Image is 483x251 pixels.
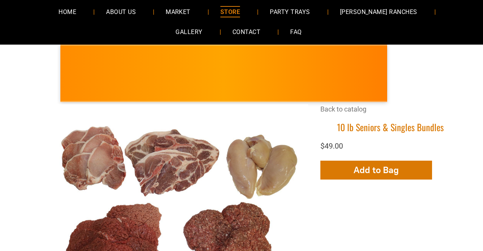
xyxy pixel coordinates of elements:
a: CONTACT [221,22,272,42]
a: GALLERY [164,22,214,42]
span: Add to Bag [354,164,399,175]
button: Add to Bag [320,161,432,180]
div: Breadcrumbs [320,104,460,121]
a: PARTY TRAYS [258,2,321,22]
span: $49.00 [320,141,343,150]
a: MARKET [154,2,202,22]
a: STORE [209,2,251,22]
h1: 10 lb Seniors & Singles Bundles [320,121,460,133]
a: HOME [47,2,88,22]
a: Back to catalog [320,105,366,113]
a: FAQ [279,22,313,42]
a: ABOUT US [95,2,147,22]
a: [PERSON_NAME] RANCHES [329,2,429,22]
